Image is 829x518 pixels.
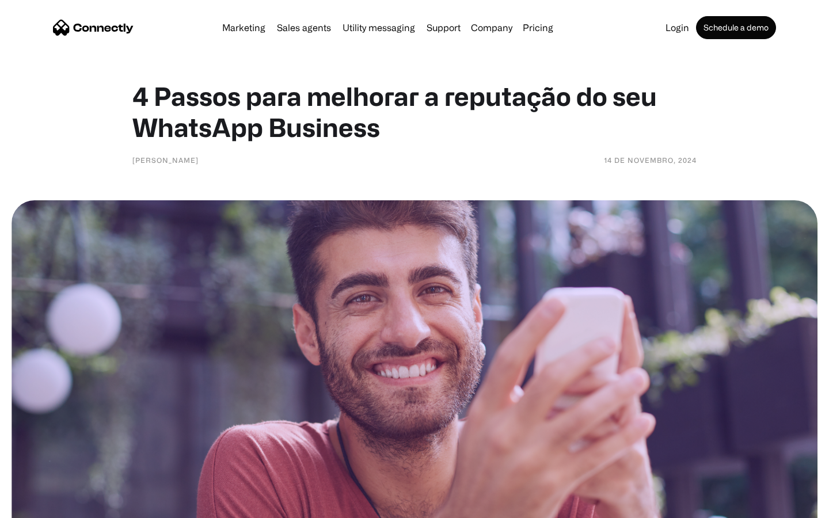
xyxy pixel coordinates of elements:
[338,23,420,32] a: Utility messaging
[218,23,270,32] a: Marketing
[12,498,69,514] aside: Language selected: English
[518,23,558,32] a: Pricing
[696,16,776,39] a: Schedule a demo
[272,23,336,32] a: Sales agents
[661,23,694,32] a: Login
[604,154,697,166] div: 14 de novembro, 2024
[471,20,512,36] div: Company
[132,81,697,143] h1: 4 Passos para melhorar a reputação do seu WhatsApp Business
[422,23,465,32] a: Support
[23,498,69,514] ul: Language list
[132,154,199,166] div: [PERSON_NAME]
